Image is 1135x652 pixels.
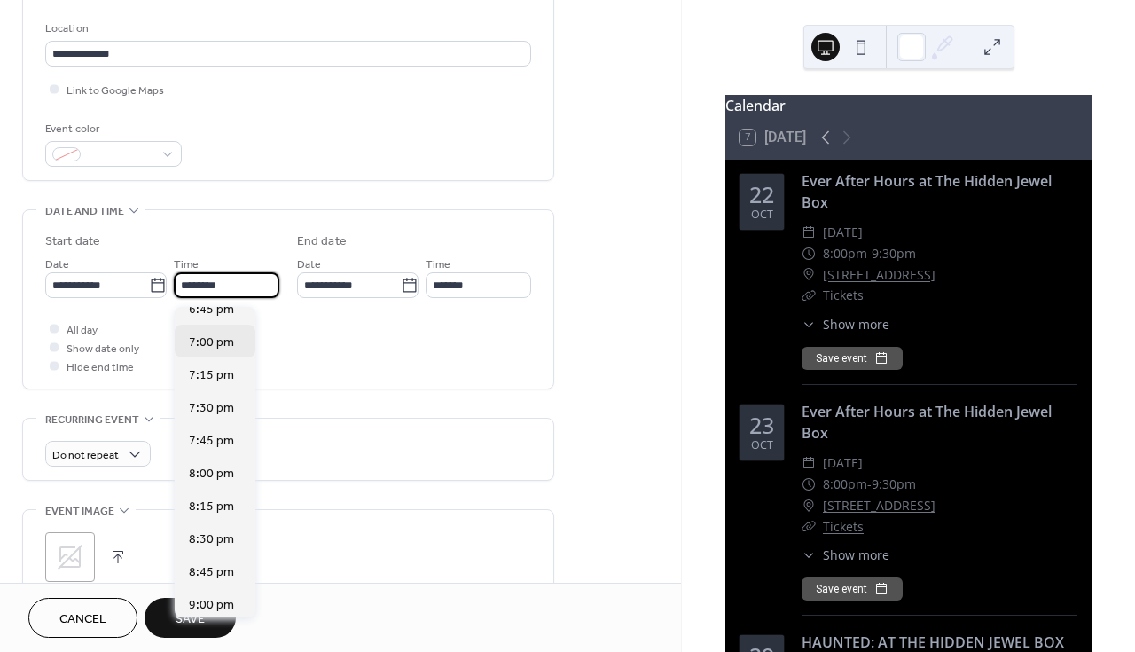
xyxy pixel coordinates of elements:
[67,340,139,358] span: Show date only
[189,596,234,615] span: 9:00 pm
[867,474,872,495] span: -
[189,399,234,418] span: 7:30 pm
[802,285,816,306] div: ​
[45,532,95,582] div: ;
[725,95,1092,116] div: Calendar
[802,546,816,564] div: ​
[802,315,816,334] div: ​
[52,445,119,466] span: Do not repeat
[749,184,774,206] div: 22
[823,546,889,564] span: Show more
[59,610,106,629] span: Cancel
[45,120,178,138] div: Event color
[872,243,916,264] span: 9:30pm
[45,411,139,429] span: Recurring event
[872,474,916,495] span: 9:30pm
[823,243,867,264] span: 8:00pm
[802,452,816,474] div: ​
[823,287,864,303] a: Tickets
[174,255,199,274] span: Time
[297,255,321,274] span: Date
[802,347,903,370] button: Save event
[867,243,872,264] span: -
[45,20,528,38] div: Location
[67,82,164,100] span: Link to Google Maps
[751,209,773,221] div: Oct
[802,222,816,243] div: ​
[802,546,889,564] button: ​Show more
[802,402,1052,443] a: Ever After Hours at The Hidden Jewel Box
[189,301,234,319] span: 6:45 pm
[749,414,774,436] div: 23
[67,321,98,340] span: All day
[189,563,234,582] span: 8:45 pm
[802,474,816,495] div: ​
[145,598,236,638] button: Save
[823,474,867,495] span: 8:00pm
[189,465,234,483] span: 8:00 pm
[45,202,124,221] span: Date and time
[45,502,114,521] span: Event image
[802,516,816,538] div: ​
[823,222,863,243] span: [DATE]
[823,495,935,516] a: [STREET_ADDRESS]
[802,315,889,334] button: ​Show more
[189,530,234,549] span: 8:30 pm
[802,632,1064,652] a: HAUNTED: AT THE HIDDEN JEWEL BOX
[28,598,137,638] button: Cancel
[823,264,935,286] a: [STREET_ADDRESS]
[189,334,234,352] span: 7:00 pm
[176,610,205,629] span: Save
[45,232,100,251] div: Start date
[189,432,234,451] span: 7:45 pm
[189,498,234,516] span: 8:15 pm
[802,577,903,601] button: Save event
[426,255,450,274] span: Time
[802,243,816,264] div: ​
[297,232,347,251] div: End date
[751,440,773,452] div: Oct
[802,264,816,286] div: ​
[67,358,134,377] span: Hide end time
[802,171,1052,212] a: Ever After Hours at The Hidden Jewel Box
[823,315,889,334] span: Show more
[45,255,69,274] span: Date
[189,366,234,385] span: 7:15 pm
[823,452,863,474] span: [DATE]
[823,518,864,535] a: Tickets
[802,495,816,516] div: ​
